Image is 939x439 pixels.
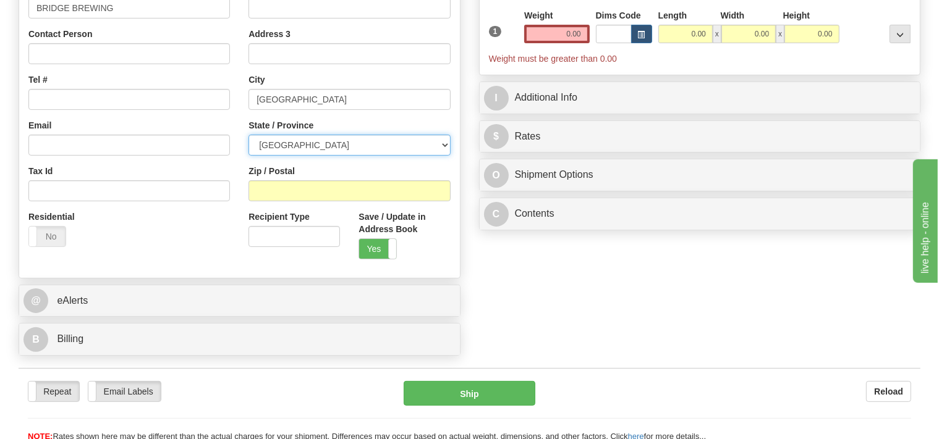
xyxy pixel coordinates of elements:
[404,381,535,406] button: Ship
[23,288,456,314] a: @ eAlerts
[658,9,687,22] label: Length
[249,28,291,40] label: Address 3
[484,163,509,188] span: O
[28,119,51,132] label: Email
[249,73,265,86] label: City
[484,85,916,111] a: IAdditional Info
[57,333,83,344] span: Billing
[359,211,450,235] label: Save / Update in Address Book
[484,124,916,149] a: $Rates
[29,227,66,246] label: No
[88,382,161,401] label: Email Labels
[890,25,911,43] div: ...
[484,86,509,111] span: I
[524,9,553,22] label: Weight
[28,28,92,40] label: Contact Person
[596,9,641,22] label: Dims Code
[23,327,48,352] span: B
[23,288,48,313] span: @
[28,211,75,223] label: Residential
[9,7,114,22] div: live help - online
[28,165,53,177] label: Tax Id
[911,156,938,282] iframe: chat widget
[713,25,721,43] span: x
[484,162,916,188] a: OShipment Options
[249,211,310,223] label: Recipient Type
[28,382,79,401] label: Repeat
[783,9,810,22] label: Height
[489,26,502,37] span: 1
[776,25,784,43] span: x
[57,295,88,306] span: eAlerts
[866,381,911,402] button: Reload
[721,9,745,22] label: Width
[484,201,916,227] a: CContents
[874,387,903,396] b: Reload
[23,327,456,352] a: B Billing
[484,124,509,149] span: $
[359,239,396,259] label: Yes
[28,73,48,86] label: Tel #
[489,54,618,64] span: Weight must be greater than 0.00
[249,119,313,132] label: State / Province
[484,202,509,227] span: C
[249,165,295,177] label: Zip / Postal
